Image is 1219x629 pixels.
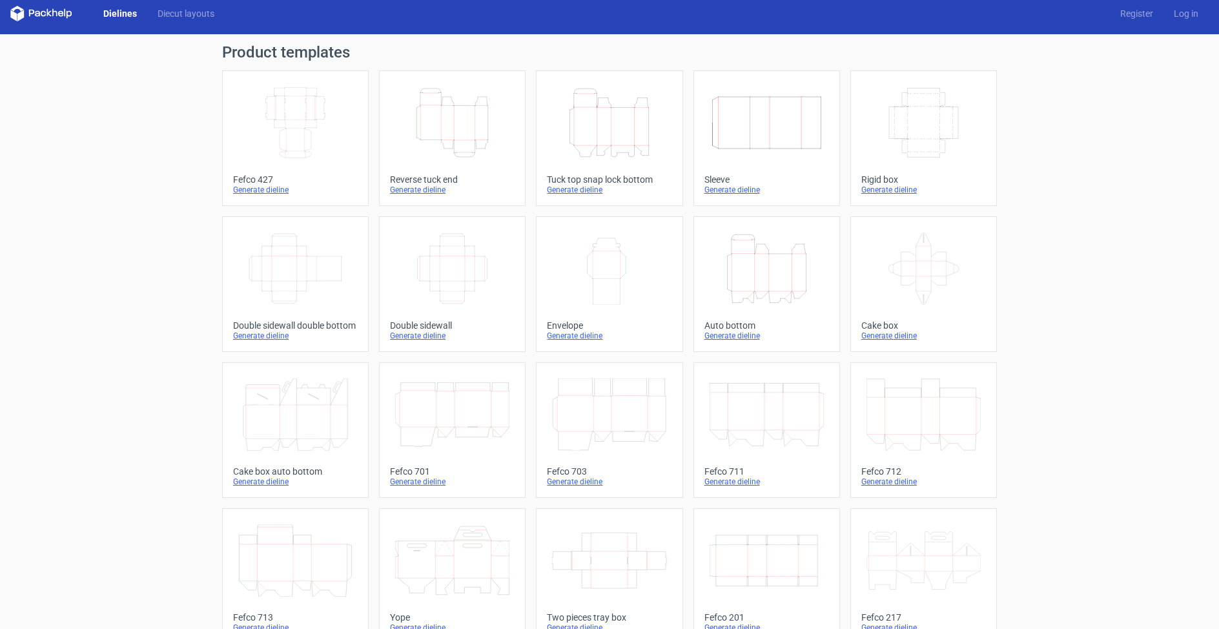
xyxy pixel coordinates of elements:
a: Cake box auto bottomGenerate dieline [222,362,369,498]
div: Generate dieline [390,331,515,341]
div: Fefco 703 [547,466,671,477]
div: Reverse tuck end [390,174,515,185]
div: Auto bottom [704,320,829,331]
div: Generate dieline [233,477,358,487]
div: Fefco 711 [704,466,829,477]
a: Cake boxGenerate dieline [850,216,997,352]
div: Generate dieline [861,331,986,341]
div: Tuck top snap lock bottom [547,174,671,185]
a: Register [1110,7,1163,20]
div: Generate dieline [547,331,671,341]
div: Yope [390,612,515,623]
div: Generate dieline [704,331,829,341]
div: Generate dieline [390,477,515,487]
a: Double sidewallGenerate dieline [379,216,526,352]
div: Two pieces tray box [547,612,671,623]
a: Fefco 427Generate dieline [222,70,369,206]
a: Log in [1163,7,1209,20]
a: SleeveGenerate dieline [693,70,840,206]
div: Cake box [861,320,986,331]
div: Fefco 201 [704,612,829,623]
a: Double sidewall double bottomGenerate dieline [222,216,369,352]
div: Generate dieline [390,185,515,195]
a: EnvelopeGenerate dieline [536,216,682,352]
a: Auto bottomGenerate dieline [693,216,840,352]
a: Fefco 701Generate dieline [379,362,526,498]
a: Fefco 711Generate dieline [693,362,840,498]
div: Rigid box [861,174,986,185]
div: Cake box auto bottom [233,466,358,477]
a: Fefco 703Generate dieline [536,362,682,498]
div: Double sidewall double bottom [233,320,358,331]
div: Generate dieline [547,185,671,195]
div: Generate dieline [704,185,829,195]
div: Envelope [547,320,671,331]
a: Tuck top snap lock bottomGenerate dieline [536,70,682,206]
div: Generate dieline [233,185,358,195]
a: Reverse tuck endGenerate dieline [379,70,526,206]
div: Generate dieline [704,477,829,487]
div: Fefco 701 [390,466,515,477]
div: Fefco 712 [861,466,986,477]
div: Double sidewall [390,320,515,331]
a: Rigid boxGenerate dieline [850,70,997,206]
div: Generate dieline [233,331,358,341]
div: Fefco 427 [233,174,358,185]
div: Generate dieline [861,477,986,487]
h1: Product templates [222,45,997,60]
div: Fefco 217 [861,612,986,623]
a: Fefco 712Generate dieline [850,362,997,498]
div: Fefco 713 [233,612,358,623]
a: Dielines [93,7,147,20]
div: Generate dieline [547,477,671,487]
a: Diecut layouts [147,7,225,20]
div: Generate dieline [861,185,986,195]
div: Sleeve [704,174,829,185]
